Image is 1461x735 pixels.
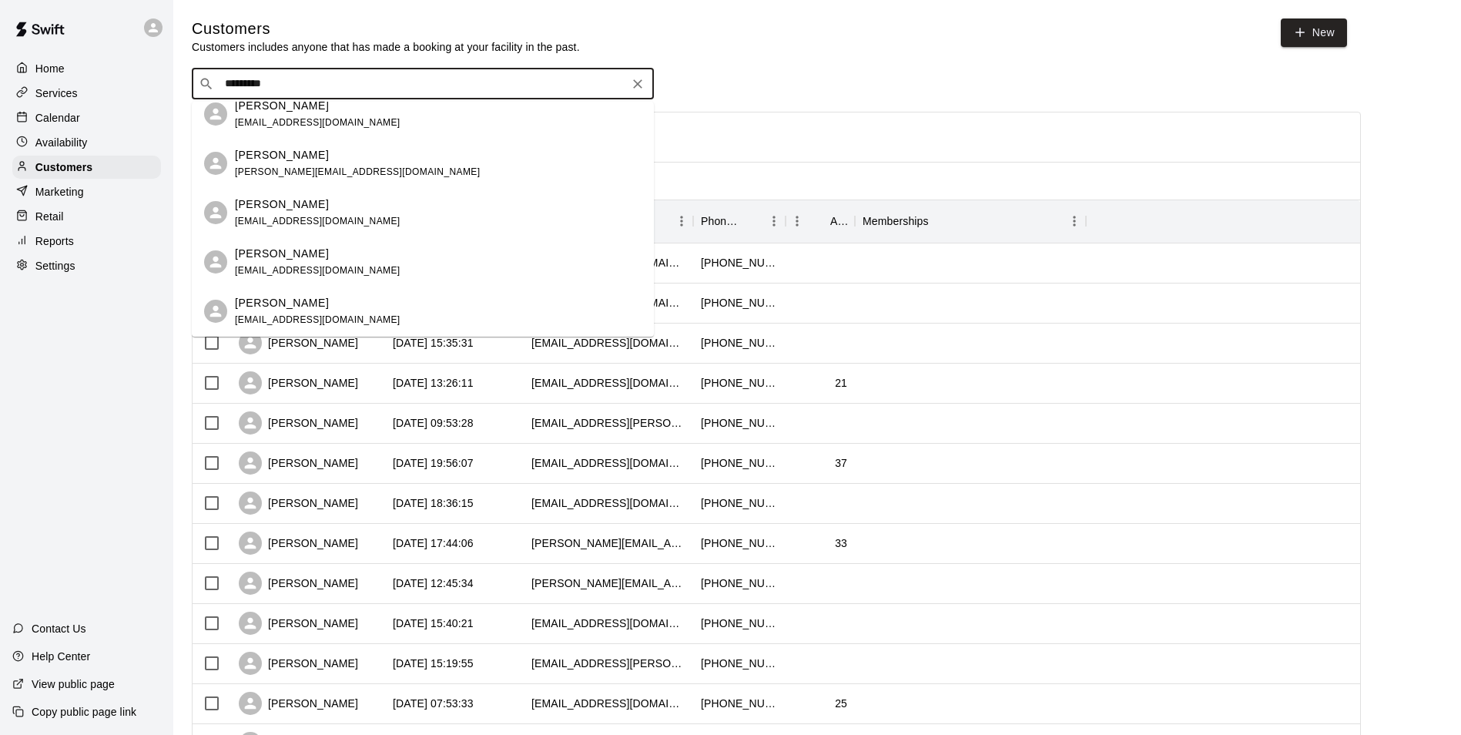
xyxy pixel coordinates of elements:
[12,156,161,179] a: Customers
[393,576,474,591] div: 2025-09-16 12:45:34
[204,102,227,126] div: Roberto Rodriguez
[531,656,685,671] div: nick.crabb@yahoo.com
[239,371,358,394] div: [PERSON_NAME]
[35,135,88,150] p: Availability
[12,106,161,129] a: Calendar
[393,495,474,511] div: 2025-09-16 18:36:15
[32,676,115,692] p: View public page
[524,200,693,243] div: Email
[531,576,685,591] div: jeff@jeffboyd.com
[701,696,778,711] div: +16238064006
[192,18,580,39] h5: Customers
[192,39,580,55] p: Customers includes anyone that has made a booking at your facility in the past.
[701,255,778,270] div: +14803431799
[32,704,136,720] p: Copy public page link
[35,61,65,76] p: Home
[12,180,161,203] div: Marketing
[701,335,778,351] div: +14805167282
[239,451,358,475] div: [PERSON_NAME]
[235,265,400,276] span: [EMAIL_ADDRESS][DOMAIN_NAME]
[239,331,358,354] div: [PERSON_NAME]
[12,131,161,154] div: Availability
[393,335,474,351] div: 2025-09-17 15:35:31
[741,210,762,232] button: Sort
[235,166,480,177] span: [PERSON_NAME][EMAIL_ADDRESS][DOMAIN_NAME]
[12,57,161,80] a: Home
[835,455,847,471] div: 37
[239,652,358,675] div: [PERSON_NAME]
[531,335,685,351] div: eastwestpools@gmail.com
[35,184,84,200] p: Marketing
[192,69,654,99] div: Search customers by name or email
[830,200,847,243] div: Age
[32,621,86,636] p: Contact Us
[835,535,847,551] div: 33
[863,200,929,243] div: Memberships
[235,98,329,114] p: [PERSON_NAME]
[235,314,400,325] span: [EMAIL_ADDRESS][DOMAIN_NAME]
[239,532,358,555] div: [PERSON_NAME]
[531,415,685,431] div: kass.croswhite@outlook.com
[239,692,358,715] div: [PERSON_NAME]
[235,117,400,128] span: [EMAIL_ADDRESS][DOMAIN_NAME]
[531,495,685,511] div: alx.pepe96@yahoo.com
[701,576,778,591] div: +14802415409
[531,455,685,471] div: dmmatturro@yahoo.com
[786,200,855,243] div: Age
[393,375,474,391] div: 2025-09-17 13:26:11
[693,200,786,243] div: Phone Number
[531,616,685,631] div: taylarridberg@gmail.com
[809,210,830,232] button: Sort
[762,210,786,233] button: Menu
[393,656,474,671] div: 2025-09-14 15:19:55
[12,82,161,105] a: Services
[239,572,358,595] div: [PERSON_NAME]
[235,147,329,163] p: [PERSON_NAME]
[204,152,227,175] div: Tony Rodriguez
[12,230,161,253] a: Reports
[35,159,92,175] p: Customers
[1281,18,1347,47] a: New
[239,492,358,515] div: [PERSON_NAME]
[670,210,693,233] button: Menu
[393,455,474,471] div: 2025-09-16 19:56:07
[235,295,329,311] p: [PERSON_NAME]
[235,196,329,213] p: [PERSON_NAME]
[786,210,809,233] button: Menu
[835,696,847,711] div: 25
[701,200,741,243] div: Phone Number
[701,616,778,631] div: +14807344376
[701,295,778,310] div: +12087241850
[235,216,400,227] span: [EMAIL_ADDRESS][DOMAIN_NAME]
[12,254,161,277] a: Settings
[701,415,778,431] div: +14808894947
[855,200,1086,243] div: Memberships
[12,205,161,228] a: Retail
[1063,210,1086,233] button: Menu
[701,495,778,511] div: +14803343424
[531,375,685,391] div: damiancuriel04@gmail.com
[35,110,80,126] p: Calendar
[204,300,227,323] div: Steven Rodriguez
[393,616,474,631] div: 2025-09-14 15:40:21
[929,210,950,232] button: Sort
[393,696,474,711] div: 2025-09-14 07:53:33
[835,375,847,391] div: 21
[393,415,474,431] div: 2025-09-17 09:53:28
[701,656,778,671] div: +13038298867
[627,73,648,95] button: Clear
[239,411,358,435] div: [PERSON_NAME]
[531,696,685,711] div: jakobrassier1@gmail.com
[701,455,778,471] div: +14804333765
[239,612,358,635] div: [PERSON_NAME]
[531,535,685,551] div: kyle.lessard@srpnet.com
[701,375,778,391] div: +19094874668
[235,246,329,262] p: [PERSON_NAME]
